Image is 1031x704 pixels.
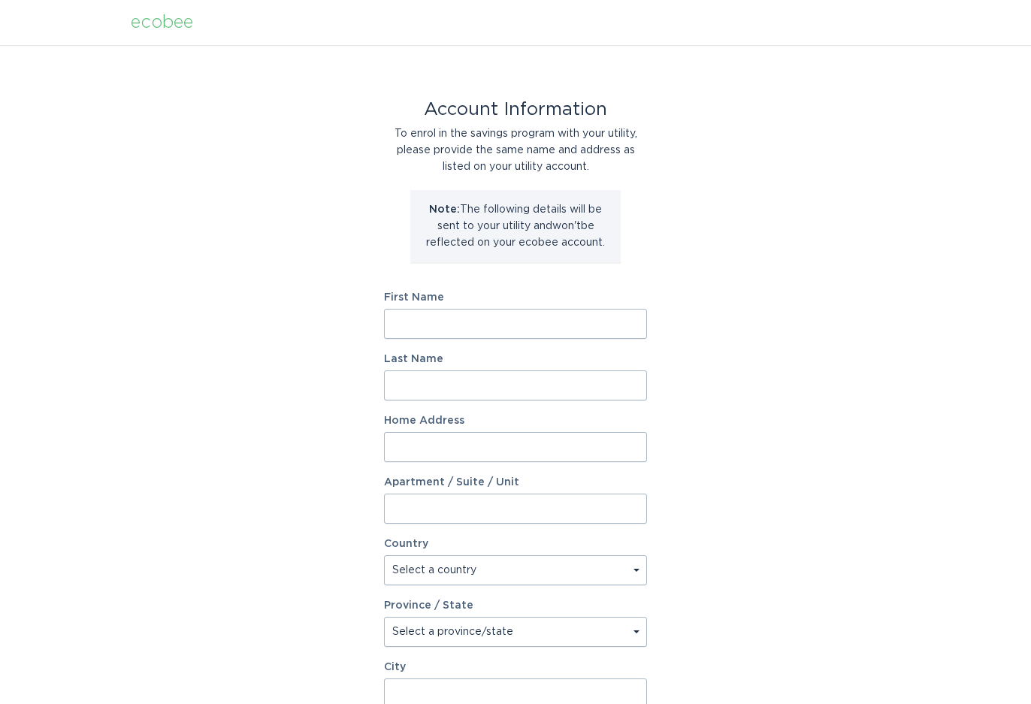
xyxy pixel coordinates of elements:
label: Country [384,539,428,549]
label: Apartment / Suite / Unit [384,477,647,488]
div: To enrol in the savings program with your utility, please provide the same name and address as li... [384,125,647,175]
label: Province / State [384,600,473,611]
label: First Name [384,292,647,303]
p: The following details will be sent to your utility and won't be reflected on your ecobee account. [422,201,609,251]
div: Account Information [384,101,647,118]
div: ecobee [131,14,193,31]
label: City [384,662,647,672]
label: Home Address [384,415,647,426]
strong: Note: [429,204,460,215]
label: Last Name [384,354,647,364]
